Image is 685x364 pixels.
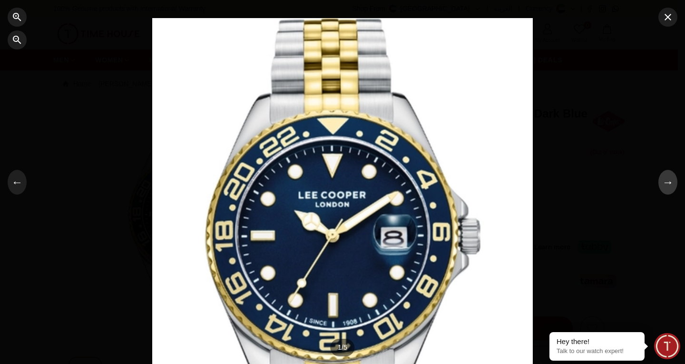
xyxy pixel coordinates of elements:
div: Chat Widget [654,333,680,359]
button: → [658,170,677,195]
p: Talk to our watch expert! [557,347,637,355]
button: ← [8,170,27,195]
div: Hey there! [557,337,637,346]
div: 1 / 5 [330,339,354,356]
